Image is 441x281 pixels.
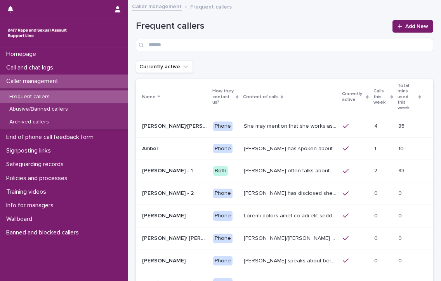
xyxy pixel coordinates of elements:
[3,202,60,209] p: Info for managers
[142,166,194,174] p: [PERSON_NAME] - 1
[398,189,403,197] p: 0
[3,78,64,85] p: Caller management
[374,166,379,174] p: 2
[398,234,403,242] p: 0
[3,229,85,236] p: Banned and blocked callers
[243,93,279,101] p: Content of calls
[136,39,433,51] input: Search
[398,211,403,219] p: 0
[374,121,379,130] p: 4
[213,166,228,176] div: Both
[142,144,160,152] p: Amber
[244,121,338,130] p: She may mention that she works as a Nanny, looking after two children. Abbie / Emily has let us k...
[132,2,182,10] a: Caller management
[142,234,208,242] p: [PERSON_NAME]/ [PERSON_NAME]
[373,87,389,107] p: Calls this week
[136,182,433,205] tr: [PERSON_NAME] - 2[PERSON_NAME] - 2 Phone[PERSON_NAME] has disclosed she has survived two rapes, o...
[142,93,156,101] p: Name
[3,64,59,71] p: Call and chat logs
[136,205,433,227] tr: [PERSON_NAME][PERSON_NAME] PhoneLoremi dolors amet co adi elit seddo eiu tempor in u labor et dol...
[190,2,232,10] p: Frequent callers
[6,25,68,41] img: rhQMoQhaT3yELyF149Cw
[136,250,433,272] tr: [PERSON_NAME][PERSON_NAME] Phone[PERSON_NAME] speaks about being raped and abused by the police a...
[213,234,233,243] div: Phone
[3,188,52,196] p: Training videos
[142,189,195,197] p: [PERSON_NAME] - 2
[136,21,388,32] h1: Frequent callers
[136,227,433,250] tr: [PERSON_NAME]/ [PERSON_NAME][PERSON_NAME]/ [PERSON_NAME] Phone[PERSON_NAME]/[PERSON_NAME] often t...
[213,144,233,154] div: Phone
[213,256,233,266] div: Phone
[398,144,405,152] p: 10
[398,166,406,174] p: 83
[3,215,38,223] p: Wallboard
[374,211,379,219] p: 0
[244,256,338,264] p: Caller speaks about being raped and abused by the police and her ex-husband of 20 years. She has ...
[142,121,208,130] p: Abbie/Emily (Anon/'I don't know'/'I can't remember')
[244,144,338,152] p: Amber has spoken about multiple experiences of sexual abuse. Amber told us she is now 18 (as of 0...
[3,106,74,113] p: Abusive/Banned callers
[3,147,57,154] p: Signposting links
[136,115,433,137] tr: [PERSON_NAME]/[PERSON_NAME] (Anon/'I don't know'/'I can't remember')[PERSON_NAME]/[PERSON_NAME] (...
[244,211,338,219] p: Andrew shared that he has been raped and beaten by a group of men in or near his home twice withi...
[374,189,379,197] p: 0
[142,211,187,219] p: [PERSON_NAME]
[398,121,406,130] p: 85
[244,234,338,242] p: Anna/Emma often talks about being raped at gunpoint at the age of 13/14 by her ex-partner, aged 1...
[342,90,365,104] p: Currently active
[3,175,74,182] p: Policies and processes
[398,82,417,113] p: Total mins used this week
[244,166,338,174] p: Amy often talks about being raped a night before or 2 weeks ago or a month ago. She also makes re...
[374,256,379,264] p: 0
[213,189,233,198] div: Phone
[136,137,433,160] tr: AmberAmber Phone[PERSON_NAME] has spoken about multiple experiences of [MEDICAL_DATA]. [PERSON_NA...
[142,256,187,264] p: [PERSON_NAME]
[212,87,234,107] p: How they contact us?
[3,134,100,141] p: End of phone call feedback form
[392,20,433,33] a: Add New
[244,189,338,197] p: Amy has disclosed she has survived two rapes, one in the UK and the other in Australia in 2013. S...
[405,24,428,29] span: Add New
[3,50,42,58] p: Homepage
[374,234,379,242] p: 0
[213,121,233,131] div: Phone
[213,211,233,221] div: Phone
[3,94,56,100] p: Frequent callers
[398,256,403,264] p: 0
[3,119,55,125] p: Archived callers
[136,61,193,73] button: Currently active
[3,161,70,168] p: Safeguarding records
[136,160,433,182] tr: [PERSON_NAME] - 1[PERSON_NAME] - 1 Both[PERSON_NAME] often talks about being raped a night before...
[374,144,378,152] p: 1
